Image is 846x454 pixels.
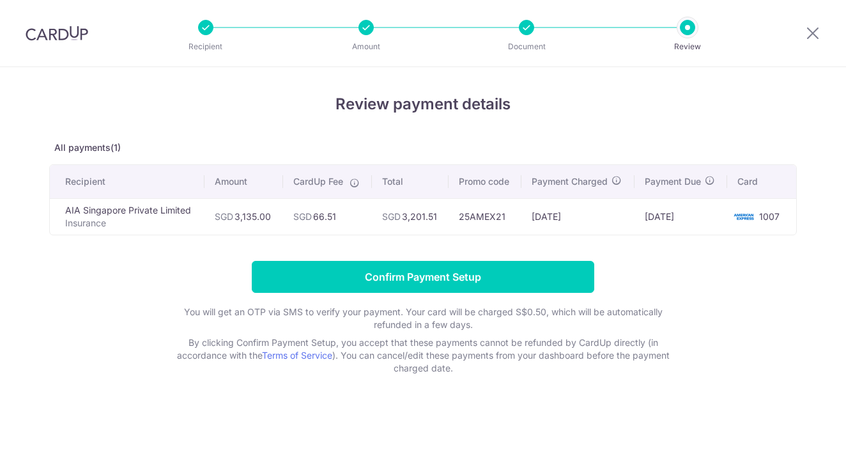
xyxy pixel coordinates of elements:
span: SGD [215,211,233,222]
span: Payment Due [645,175,701,188]
td: [DATE] [521,198,634,235]
th: Card [727,165,796,198]
td: 25AMEX21 [449,198,521,235]
p: All payments(1) [49,141,797,154]
p: Recipient [158,40,253,53]
p: Insurance [65,217,194,230]
span: 1007 [759,211,780,222]
img: CardUp [26,26,88,41]
span: SGD [382,211,401,222]
input: Confirm Payment Setup [252,261,594,293]
span: CardUp Fee [293,175,343,188]
h4: Review payment details [49,93,797,116]
th: Amount [204,165,283,198]
td: 3,201.51 [372,198,449,235]
p: Review [640,40,735,53]
td: 66.51 [283,198,372,235]
th: Promo code [449,165,521,198]
td: [DATE] [634,198,727,235]
p: Document [479,40,574,53]
th: Total [372,165,449,198]
p: You will get an OTP via SMS to verify your payment. Your card will be charged S$0.50, which will ... [167,306,679,331]
a: Terms of Service [262,350,332,361]
td: AIA Singapore Private Limited [50,198,204,235]
th: Recipient [50,165,204,198]
img: <span class="translation_missing" title="translation missing: en.account_steps.new_confirm_form.b... [731,209,757,224]
p: Amount [319,40,413,53]
span: SGD [293,211,312,222]
p: By clicking Confirm Payment Setup, you accept that these payments cannot be refunded by CardUp di... [167,336,679,375]
span: Payment Charged [532,175,608,188]
iframe: Opens a widget where you can find more information [764,416,833,448]
td: 3,135.00 [204,198,283,235]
